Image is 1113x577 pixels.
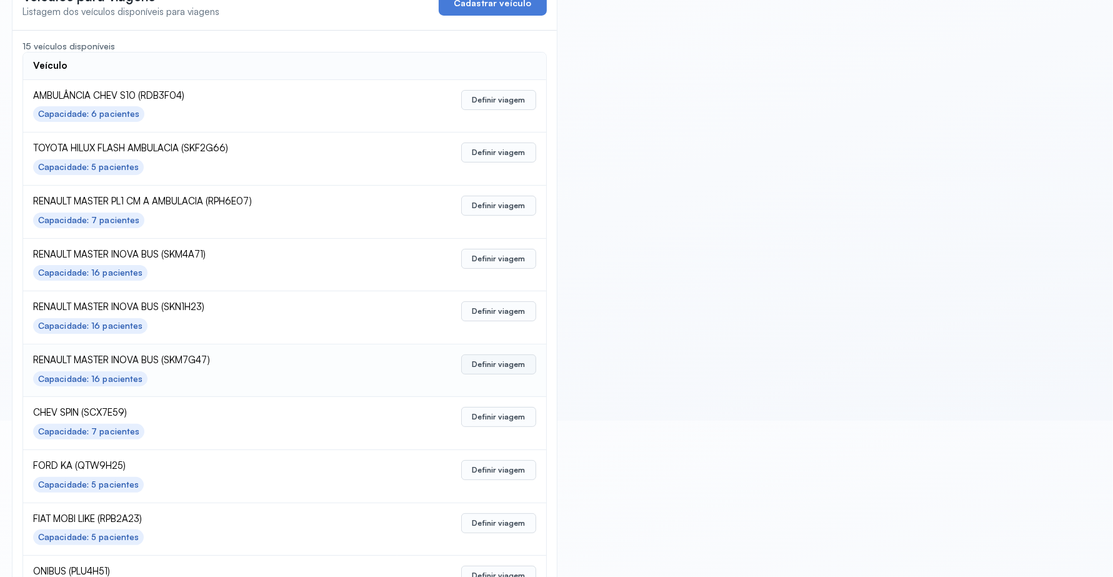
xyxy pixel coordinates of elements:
[461,354,536,374] button: Definir viagem
[33,513,387,525] span: FIAT MOBI LIKE (RPB2A23)
[33,407,387,419] span: CHEV SPIN (SCX7E59)
[38,109,139,119] div: Capacidade: 6 pacientes
[461,249,536,269] button: Definir viagem
[33,143,387,154] span: TOYOTA HILUX FLASH AMBULACIA (SKF2G66)
[33,460,387,472] span: FORD KA (QTW9H25)
[33,249,387,261] span: RENAULT MASTER INOVA BUS (SKM4A71)
[461,460,536,480] button: Definir viagem
[461,407,536,427] button: Definir viagem
[33,90,387,102] span: AMBULÂNCIA CHEV S10 (RDB3F04)
[461,143,536,163] button: Definir viagem
[461,513,536,533] button: Definir viagem
[38,426,139,437] div: Capacidade: 7 pacientes
[461,301,536,321] button: Definir viagem
[461,90,536,110] button: Definir viagem
[33,354,387,366] span: RENAULT MASTER INOVA BUS (SKM7G47)
[33,60,67,72] div: Veículo
[38,321,142,331] div: Capacidade: 16 pacientes
[38,162,139,173] div: Capacidade: 5 pacientes
[38,268,142,278] div: Capacidade: 16 pacientes
[38,215,139,226] div: Capacidade: 7 pacientes
[461,196,536,216] button: Definir viagem
[22,6,219,18] span: Listagem dos veículos disponíveis para viagens
[38,374,142,384] div: Capacidade: 16 pacientes
[33,301,387,313] span: RENAULT MASTER INOVA BUS (SKN1H23)
[33,196,387,208] span: RENAULT MASTER PL1 CM A AMBULACIA (RPH6E07)
[22,41,547,52] div: 15 veículos disponíveis
[38,479,139,490] div: Capacidade: 5 pacientes
[38,532,139,543] div: Capacidade: 5 pacientes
